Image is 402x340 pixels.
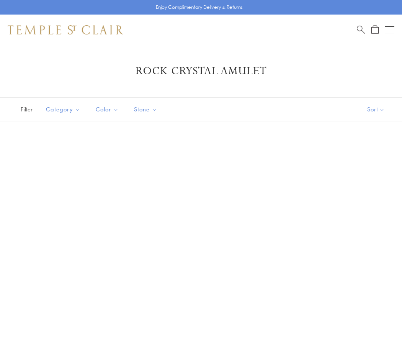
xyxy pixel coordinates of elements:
[128,101,163,118] button: Stone
[42,105,86,114] span: Category
[8,25,123,34] img: Temple St. Clair
[156,3,243,11] p: Enjoy Complimentary Delivery & Returns
[92,105,124,114] span: Color
[40,101,86,118] button: Category
[385,25,394,34] button: Open navigation
[357,25,365,34] a: Search
[19,64,383,78] h1: Rock Crystal Amulet
[90,101,124,118] button: Color
[130,105,163,114] span: Stone
[350,98,402,121] button: Show sort by
[371,25,379,34] a: Open Shopping Bag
